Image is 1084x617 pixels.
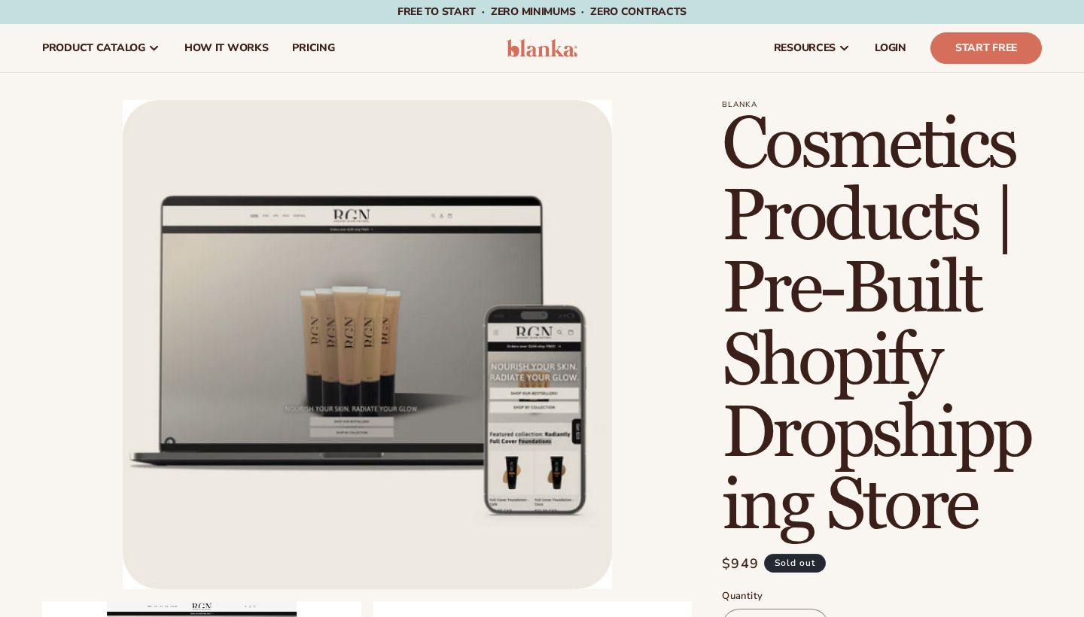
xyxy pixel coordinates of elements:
span: Free to start · ZERO minimums · ZERO contracts [397,5,687,19]
a: resources [762,24,863,72]
a: Start Free [930,32,1042,64]
h1: Cosmetics Products | Pre-Built Shopify Dropshipping Store [722,109,1042,543]
a: product catalog [30,24,172,72]
a: pricing [280,24,346,72]
a: LOGIN [863,24,918,72]
a: How It Works [172,24,281,72]
span: resources [774,42,836,54]
label: Quantity [722,589,1042,604]
span: pricing [292,42,334,54]
img: logo [507,39,578,57]
span: $949 [722,554,759,574]
span: Sold out [764,554,826,573]
span: LOGIN [875,42,906,54]
span: product catalog [42,42,145,54]
span: How It Works [184,42,269,54]
p: Blanka [722,100,1042,109]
